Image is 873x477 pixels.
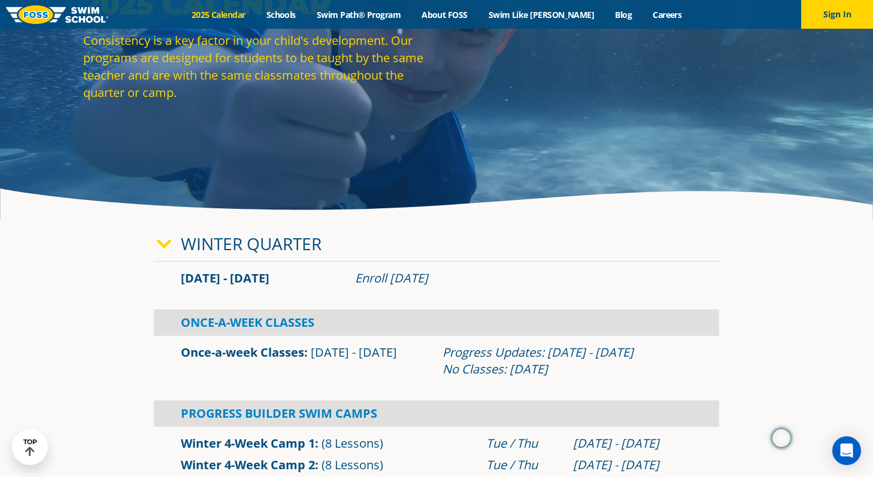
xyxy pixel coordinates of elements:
[573,435,692,452] div: [DATE] - [DATE]
[486,435,562,452] div: Tue / Thu
[486,457,562,473] div: Tue / Thu
[6,5,108,24] img: FOSS Swim School Logo
[181,270,269,286] span: [DATE] - [DATE]
[311,344,397,360] span: [DATE] - [DATE]
[181,435,315,451] a: Winter 4-Week Camp 1
[181,232,322,255] a: Winter Quarter
[832,436,861,465] div: Open Intercom Messenger
[154,400,719,427] div: Progress Builder Swim Camps
[355,270,692,287] div: Enroll [DATE]
[478,9,605,20] a: Swim Like [PERSON_NAME]
[256,9,306,20] a: Schools
[306,9,411,20] a: Swim Path® Program
[322,457,383,473] span: (8 Lessons)
[181,9,256,20] a: 2025 Calendar
[605,9,642,20] a: Blog
[181,344,304,360] a: Once-a-week Classes
[573,457,692,473] div: [DATE] - [DATE]
[154,309,719,336] div: Once-A-Week Classes
[411,9,478,20] a: About FOSS
[642,9,692,20] a: Careers
[181,457,315,473] a: Winter 4-Week Camp 2
[322,435,383,451] span: (8 Lessons)
[23,438,37,457] div: TOP
[83,32,431,101] p: Consistency is a key factor in your child's development. Our programs are designed for students t...
[442,344,692,378] div: Progress Updates: [DATE] - [DATE] No Classes: [DATE]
